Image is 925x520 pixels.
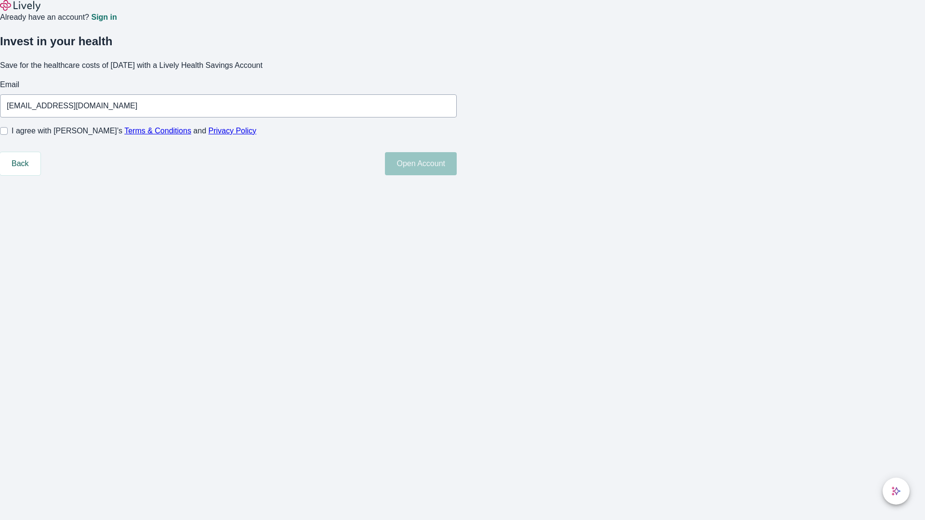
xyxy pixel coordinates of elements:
a: Sign in [91,13,117,21]
a: Terms & Conditions [124,127,191,135]
svg: Lively AI Assistant [891,486,901,496]
a: Privacy Policy [209,127,257,135]
button: chat [883,478,910,505]
span: I agree with [PERSON_NAME]’s and [12,125,256,137]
